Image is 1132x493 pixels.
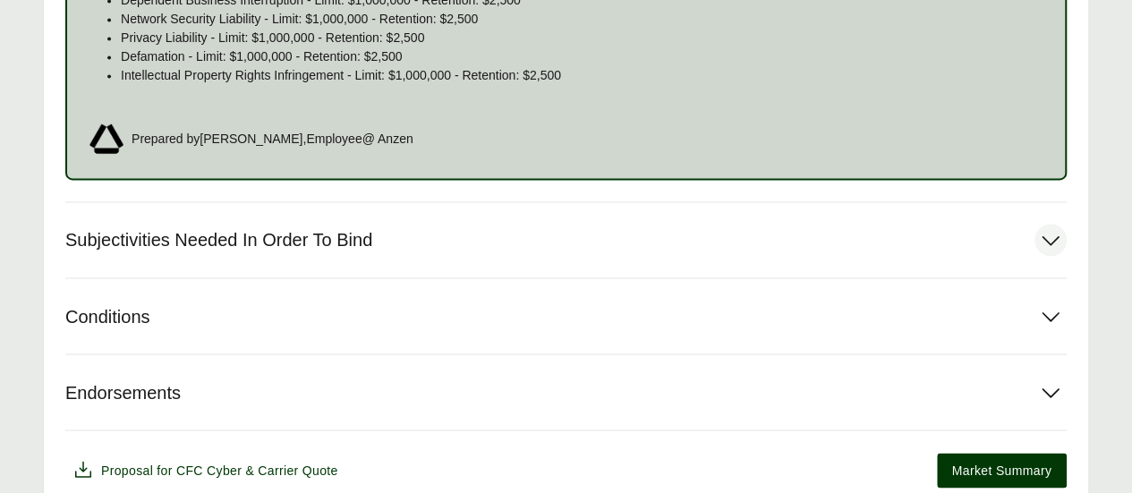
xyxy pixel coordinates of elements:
[121,66,1043,85] p: Intellectual Property Rights Infringement - Limit: $1,000,000 - Retention: $2,500
[65,305,150,327] span: Conditions
[65,202,1067,277] button: Subjectivities Needed In Order To Bind
[121,29,1043,47] p: Privacy Liability - Limit: $1,000,000 - Retention: $2,500
[176,463,242,477] span: CFC Cyber
[65,354,1067,429] button: Endorsements
[65,381,181,404] span: Endorsements
[121,47,1043,66] p: Defamation - Limit: $1,000,000 - Retention: $2,500
[101,461,338,480] span: Proposal for
[121,10,1043,29] p: Network Security Liability - Limit: $1,000,000 - Retention: $2,500
[65,278,1067,353] button: Conditions
[132,130,413,149] span: Prepared by [PERSON_NAME] , Employee @ Anzen
[245,463,337,477] span: & Carrier Quote
[65,229,372,251] span: Subjectivities Needed In Order To Bind
[952,461,1051,480] span: Market Summary
[65,452,345,488] button: Proposal for CFC Cyber & Carrier Quote
[937,453,1067,488] button: Market Summary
